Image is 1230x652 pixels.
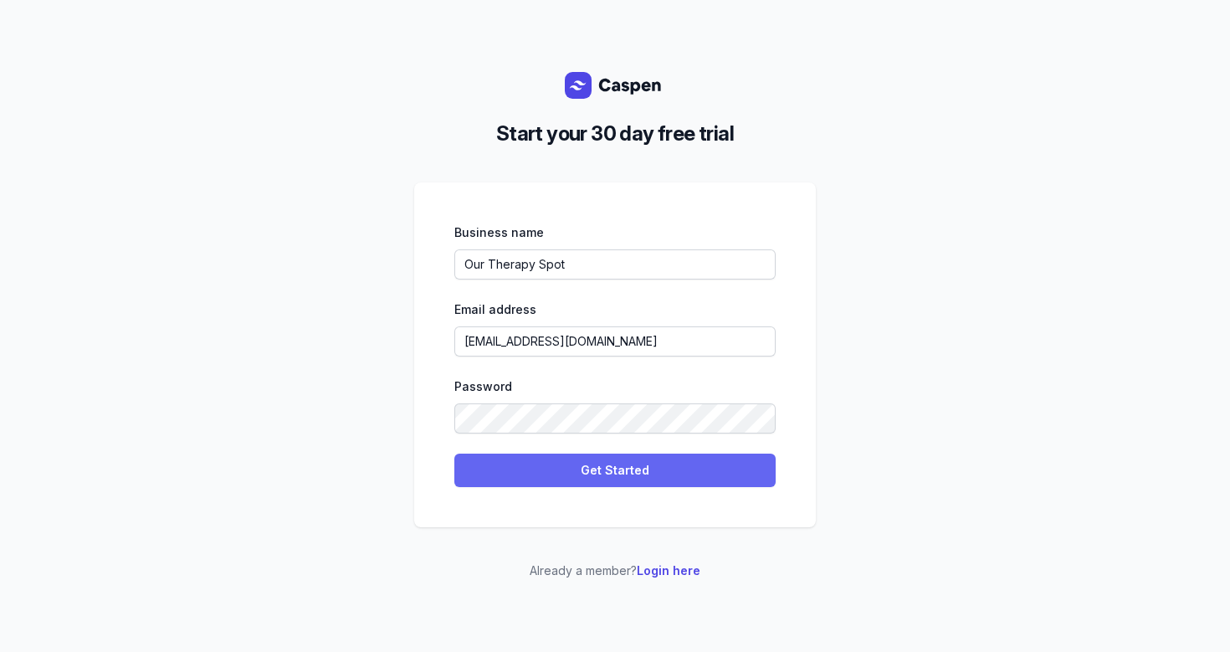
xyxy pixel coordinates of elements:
div: Password [454,377,776,397]
p: Already a member? [414,561,816,581]
div: Email address [454,300,776,320]
button: Get Started [454,454,776,487]
a: Login here [637,563,700,578]
input: Enter your email address... [454,326,776,357]
span: Get Started [464,460,766,480]
div: Business name [454,223,776,243]
h2: Start your 30 day free trial [428,119,802,149]
input: Enter your business name... [454,249,776,280]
